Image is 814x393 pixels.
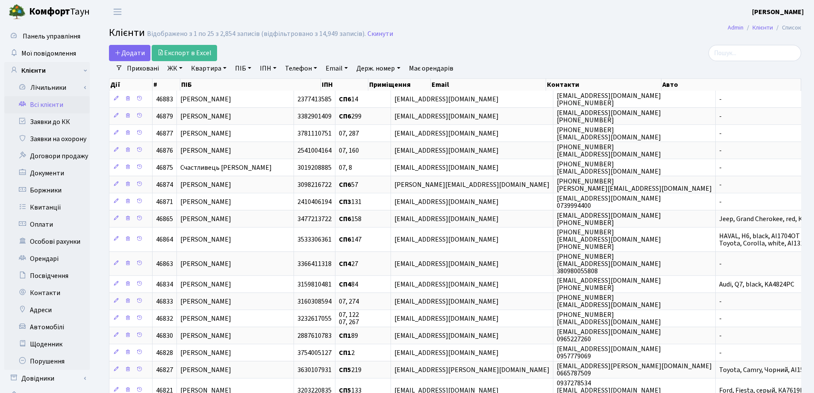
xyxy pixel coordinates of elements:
[4,370,90,387] a: Довідники
[394,214,499,224] span: [EMAIL_ADDRESS][DOMAIN_NAME]
[29,5,90,19] span: Таун
[156,180,173,189] span: 46874
[546,79,661,91] th: Контакти
[156,197,173,207] span: 46871
[180,214,231,224] span: [PERSON_NAME]
[4,353,90,370] a: Порушення
[180,180,231,189] span: [PERSON_NAME]
[297,163,332,172] span: 3019208885
[339,310,359,327] span: 07, 122 07, 267
[4,284,90,301] a: Контакти
[339,214,351,224] b: СП6
[557,125,661,142] span: [PHONE_NUMBER] [EMAIL_ADDRESS][DOMAIN_NAME]
[4,130,90,148] a: Заявки на охорону
[773,23,801,33] li: Список
[394,95,499,104] span: [EMAIL_ADDRESS][DOMAIN_NAME]
[719,129,722,138] span: -
[188,61,230,76] a: Квартира
[367,30,393,38] a: Скинути
[394,235,499,244] span: [EMAIL_ADDRESS][DOMAIN_NAME]
[752,7,804,17] a: [PERSON_NAME]
[297,129,332,138] span: 3781110751
[406,61,457,76] a: Має орендарів
[156,348,173,358] span: 46828
[4,336,90,353] a: Щоденник
[4,216,90,233] a: Оплати
[394,314,499,323] span: [EMAIL_ADDRESS][DOMAIN_NAME]
[557,211,661,228] span: [EMAIL_ADDRESS][DOMAIN_NAME] [PHONE_NUMBER]
[180,112,231,121] span: [PERSON_NAME]
[109,79,153,91] th: Дії
[297,214,332,224] span: 3477213722
[4,199,90,216] a: Квитанції
[339,146,359,155] span: 07, 160
[339,163,352,172] span: 07, 8
[156,129,173,138] span: 46877
[180,259,231,269] span: [PERSON_NAME]
[339,280,358,289] span: 84
[719,146,722,155] span: -
[557,293,661,310] span: [PHONE_NUMBER] [EMAIL_ADDRESS][DOMAIN_NAME]
[156,280,173,289] span: 46834
[719,314,722,323] span: -
[394,365,550,375] span: [EMAIL_ADDRESS][PERSON_NAME][DOMAIN_NAME]
[339,280,351,289] b: СП4
[661,79,801,91] th: Авто
[156,297,173,306] span: 46833
[339,112,351,121] b: СП6
[9,3,26,21] img: logo.png
[719,259,722,269] span: -
[4,113,90,130] a: Заявки до КК
[180,365,231,375] span: [PERSON_NAME]
[10,79,90,96] a: Лічильники
[156,235,173,244] span: 46864
[557,327,661,344] span: [EMAIL_ADDRESS][DOMAIN_NAME] 0965227260
[282,61,320,76] a: Телефон
[297,259,332,269] span: 3366411318
[4,28,90,45] a: Панель управління
[353,61,403,76] a: Держ. номер
[752,23,773,32] a: Клієнти
[180,79,321,91] th: ПІБ
[4,301,90,319] a: Адреси
[339,197,351,207] b: СП3
[368,79,431,91] th: Приміщення
[339,365,361,375] span: 219
[4,165,90,182] a: Документи
[339,348,355,358] span: 2
[394,280,499,289] span: [EMAIL_ADDRESS][DOMAIN_NAME]
[180,95,231,104] span: [PERSON_NAME]
[728,23,743,32] a: Admin
[339,331,351,340] b: СП1
[297,235,332,244] span: 3533306361
[297,365,332,375] span: 3630107931
[557,194,661,210] span: [EMAIL_ADDRESS][DOMAIN_NAME] 0739994400
[297,297,332,306] span: 3160308594
[156,331,173,340] span: 46830
[339,180,351,189] b: СП6
[719,348,722,358] span: -
[339,112,361,121] span: 299
[715,19,814,37] nav: breadcrumb
[339,95,358,104] span: 14
[297,180,332,189] span: 3098216722
[180,331,231,340] span: [PERSON_NAME]
[180,163,272,172] span: Счастливець [PERSON_NAME]
[297,331,332,340] span: 2887610783
[297,95,332,104] span: 2377413585
[180,314,231,323] span: [PERSON_NAME]
[4,267,90,284] a: Посвідчення
[180,348,231,358] span: [PERSON_NAME]
[256,61,280,76] a: ІПН
[156,146,173,155] span: 46876
[156,112,173,121] span: 46879
[297,280,332,289] span: 3159810481
[339,197,361,207] span: 131
[339,214,361,224] span: 158
[719,231,814,248] span: HAVAL, H6, black, AI1704OT Toyota, Corolla, white, AI1316KI
[339,129,359,138] span: 07, 287
[557,160,661,176] span: [PHONE_NUMBER] [EMAIL_ADDRESS][DOMAIN_NAME]
[557,91,661,108] span: [EMAIL_ADDRESS][DOMAIN_NAME] [PHONE_NUMBER]
[557,252,661,276] span: [PHONE_NUMBER] [EMAIL_ADDRESS][DOMAIN_NAME] 380980055808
